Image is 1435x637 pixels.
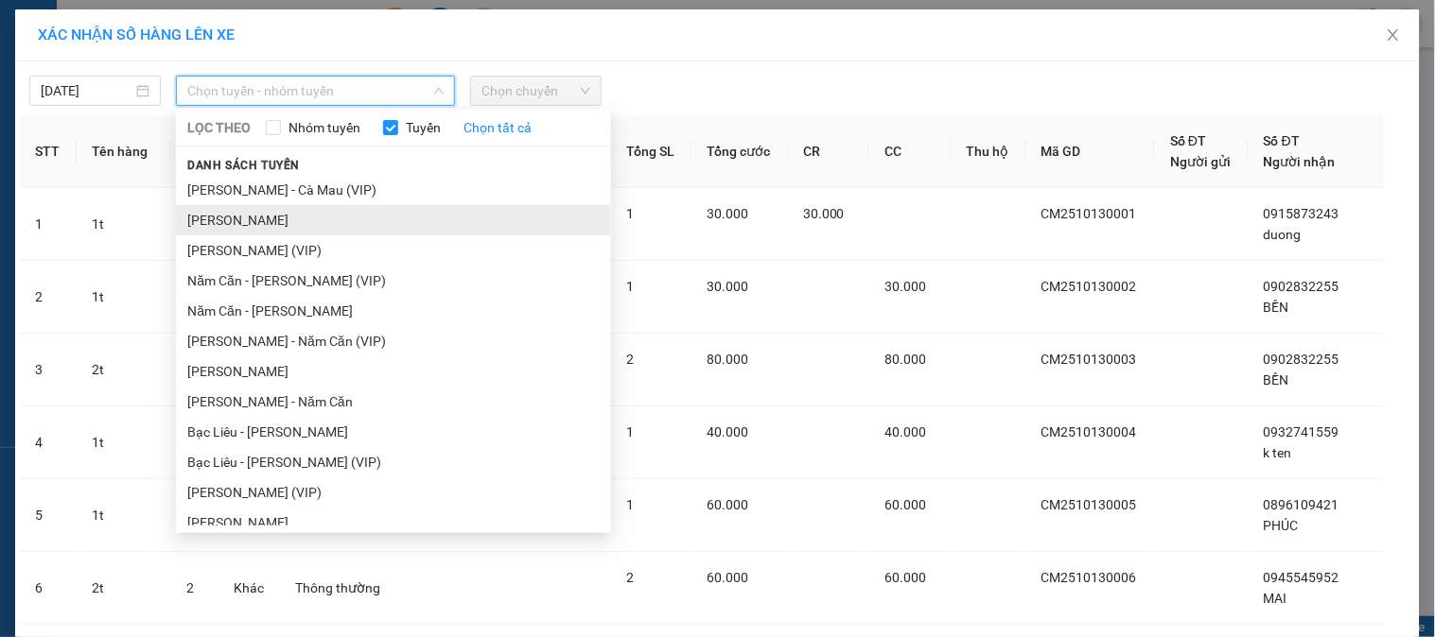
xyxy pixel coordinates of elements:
span: CM2510130004 [1041,424,1137,439]
span: 60.000 [884,570,926,585]
span: Chọn tuyến - nhóm tuyến [187,77,444,105]
span: close [1386,27,1401,43]
li: Bạc Liêu - [PERSON_NAME] (VIP) [176,447,611,477]
span: Số ĐT [1264,133,1300,148]
span: 0902832255 [1264,279,1339,294]
span: PHÚC [1264,518,1299,533]
span: 1 [626,497,634,512]
span: 30.000 [884,279,926,294]
li: Năm Căn - [PERSON_NAME] (VIP) [176,266,611,296]
span: 0915873243 [1264,206,1339,221]
li: Bạc Liêu - [PERSON_NAME] [176,417,611,447]
span: Số ĐT [1170,133,1206,148]
td: 1t [77,261,172,334]
li: [PERSON_NAME] (VIP) [176,235,611,266]
td: 5 [20,479,77,552]
th: Mã GD [1026,115,1156,188]
span: 0902832255 [1264,352,1339,367]
span: Danh sách tuyến [176,157,311,174]
span: CM2510130006 [1041,570,1137,585]
span: MAI [1264,591,1287,606]
span: 1 [626,206,634,221]
input: 13/10/2025 [41,80,132,101]
li: [PERSON_NAME] [176,356,611,387]
span: k ten [1264,445,1292,460]
td: 3 [20,334,77,406]
span: 2 [626,570,634,585]
span: XÁC NHẬN SỐ HÀNG LÊN XE [38,26,235,43]
span: CM2510130005 [1041,497,1137,512]
span: 0945545952 [1264,570,1339,585]
span: 80.000 [707,352,748,367]
span: 30.000 [707,279,748,294]
span: down [433,85,445,96]
span: 60.000 [707,570,748,585]
span: 0932741559 [1264,424,1339,439]
span: 40.000 [707,424,748,439]
th: STT [20,115,77,188]
span: Người gửi [1170,154,1231,169]
th: CR [788,115,869,188]
li: [PERSON_NAME] - Năm Căn (VIP) [176,326,611,356]
th: Tổng cước [691,115,788,188]
img: logo.jpg [24,24,118,118]
th: SL [171,115,218,188]
td: 4 [20,406,77,479]
a: Chọn tất cả [464,117,532,138]
span: CM2510130003 [1041,352,1137,367]
td: Khác [219,552,281,625]
span: CM2510130002 [1041,279,1137,294]
li: 26 Phó Cơ Điều, Phường 12 [177,46,791,70]
span: 40.000 [884,424,926,439]
span: BỀN [1264,300,1289,315]
td: Thông thường [280,552,398,625]
b: GỬI : Bến Xe Cà Mau [24,137,266,168]
span: 60.000 [884,497,926,512]
td: 2 [20,261,77,334]
span: 1 [626,279,634,294]
li: [PERSON_NAME] (VIP) [176,477,611,508]
span: LỌC THEO [187,117,251,138]
button: Close [1367,9,1420,62]
td: 1t [77,188,172,261]
th: CC [869,115,951,188]
td: 2t [77,552,172,625]
span: 60.000 [707,497,748,512]
span: 80.000 [884,352,926,367]
span: 30.000 [803,206,845,221]
span: CM2510130001 [1041,206,1137,221]
td: 1t [77,406,172,479]
span: BỀN [1264,372,1289,387]
li: [PERSON_NAME] [176,205,611,235]
span: Tuyến [398,117,448,138]
td: 1t [77,479,172,552]
th: Tên hàng [77,115,172,188]
li: [PERSON_NAME] - Cà Mau (VIP) [176,175,611,205]
li: Hotline: 02839552959 [177,70,791,94]
span: Chọn chuyến [481,77,590,105]
td: 2t [77,334,172,406]
span: 0896109421 [1264,497,1339,512]
span: Người nhận [1264,154,1336,169]
span: duong [1264,227,1302,242]
li: Năm Căn - [PERSON_NAME] [176,296,611,326]
th: Thu hộ [952,115,1026,188]
span: 30.000 [707,206,748,221]
li: [PERSON_NAME] - Năm Căn [176,387,611,417]
li: [PERSON_NAME] [176,508,611,538]
td: 1 [20,188,77,261]
span: 2 [186,580,194,595]
th: Tổng SL [611,115,691,188]
span: 1 [626,424,634,439]
span: Nhóm tuyến [281,117,368,138]
td: 6 [20,552,77,625]
span: 2 [626,352,634,367]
